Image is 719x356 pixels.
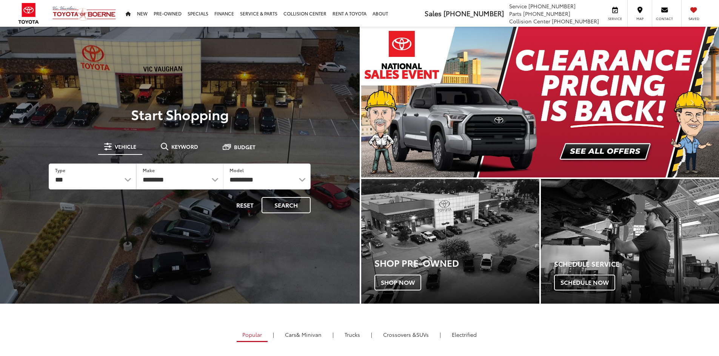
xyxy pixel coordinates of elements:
[631,16,648,21] span: Map
[230,197,260,213] button: Reset
[331,331,336,338] li: |
[339,328,366,341] a: Trucks
[656,16,673,21] span: Contact
[541,179,719,304] a: Schedule Service Schedule Now
[554,275,615,290] span: Schedule Now
[377,328,434,341] a: SUVs
[171,144,198,149] span: Keyword
[509,17,550,25] span: Collision Center
[234,144,256,150] span: Budget
[607,16,624,21] span: Service
[369,331,374,338] li: |
[528,2,576,10] span: [PHONE_NUMBER]
[509,2,527,10] span: Service
[374,258,539,267] h3: Shop Pre-Owned
[55,167,65,173] label: Type
[685,16,702,21] span: Saved
[383,331,416,338] span: Crossovers &
[229,167,244,173] label: Model
[523,10,570,17] span: [PHONE_NUMBER]
[509,10,522,17] span: Parts
[446,328,482,341] a: Electrified
[271,331,276,338] li: |
[552,17,599,25] span: [PHONE_NUMBER]
[361,179,539,304] div: Toyota
[115,144,136,149] span: Vehicle
[443,8,504,18] span: [PHONE_NUMBER]
[279,328,327,341] a: Cars
[425,8,442,18] span: Sales
[143,167,155,173] label: Make
[361,42,415,162] button: Click to view previous picture.
[374,275,421,290] span: Shop Now
[296,331,322,338] span: & Minivan
[262,197,311,213] button: Search
[361,179,539,304] a: Shop Pre-Owned Shop Now
[554,260,719,268] h4: Schedule Service
[52,6,116,21] img: Vic Vaughan Toyota of Boerne
[665,42,719,162] button: Click to view next picture.
[438,331,443,338] li: |
[237,328,268,342] a: Popular
[32,107,328,122] p: Start Shopping
[541,179,719,304] div: Toyota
